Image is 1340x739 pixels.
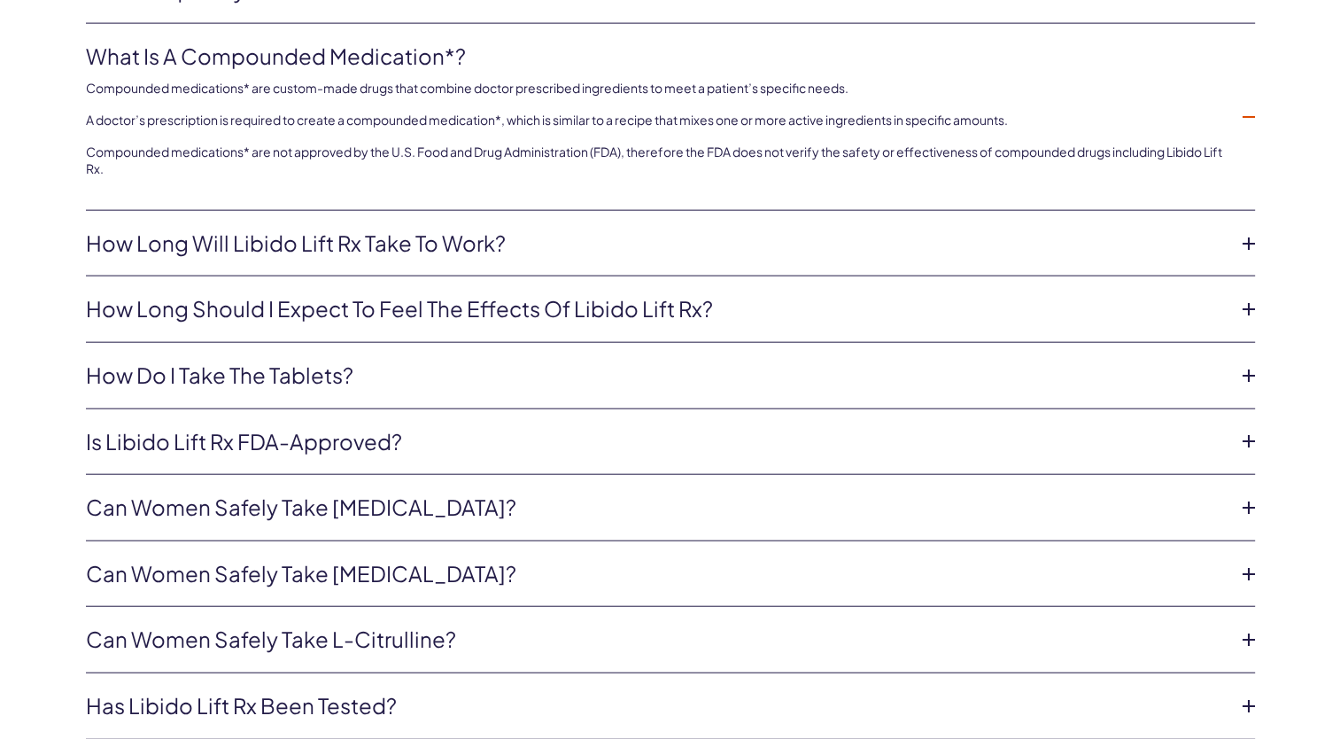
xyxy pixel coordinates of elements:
a: Can women safely take L-Citrulline? [86,625,1227,655]
a: How long will Libido Lift Rx take to work? [86,229,1227,259]
a: Is Libido Lift Rx FDA-approved? [86,427,1227,457]
a: Has Libido Lift Rx been tested? [86,691,1227,721]
a: Can women safely take [MEDICAL_DATA]? [86,559,1227,589]
p: Compounded medications* are custom-made drugs that combine doctor prescribed ingredients to meet ... [86,80,1227,97]
p: Compounded medications* are not approved by the U.S. Food and Drug Administration (FDA), therefor... [86,144,1227,178]
a: How do I take the tablets? [86,361,1227,391]
a: Can women safely take [MEDICAL_DATA]? [86,493,1227,523]
p: A doctor’s prescription is required to create a compounded medication*, which is similar to a rec... [86,112,1227,129]
a: What is a compounded medication*? [86,42,1227,72]
a: How long should I expect to feel the effects of Libido Lift Rx? [86,294,1227,324]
